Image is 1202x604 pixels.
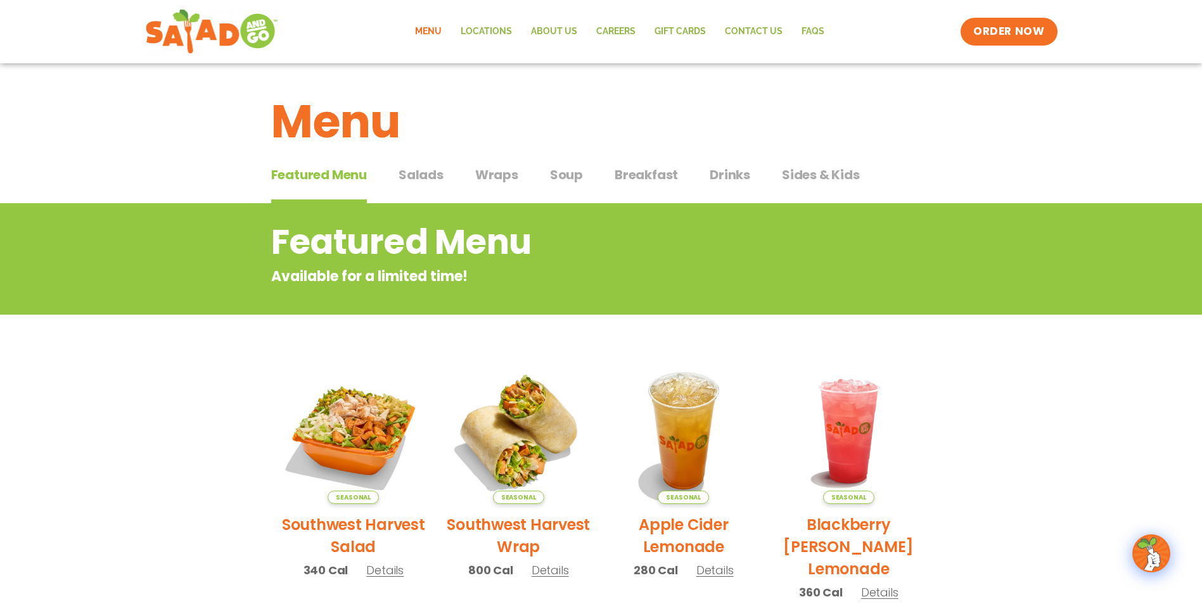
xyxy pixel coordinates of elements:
[696,562,734,578] span: Details
[271,161,931,204] div: Tabbed content
[271,165,367,184] span: Featured Menu
[445,513,592,558] h2: Southwest Harvest Wrap
[615,165,678,184] span: Breakfast
[715,17,792,46] a: Contact Us
[550,165,583,184] span: Soup
[1134,536,1169,571] img: wpChatIcon
[532,562,569,578] span: Details
[475,165,518,184] span: Wraps
[451,17,521,46] a: Locations
[587,17,645,46] a: Careers
[406,17,451,46] a: Menu
[611,358,757,504] img: Product photo for Apple Cider Lemonade
[468,562,513,579] span: 800 Cal
[145,6,279,57] img: new-SAG-logo-768×292
[271,266,829,287] p: Available for a limited time!
[493,491,544,504] span: Seasonal
[645,17,715,46] a: GIFT CARDS
[776,513,922,580] h2: Blackberry [PERSON_NAME] Lemonade
[445,358,592,504] img: Product photo for Southwest Harvest Wrap
[328,491,379,504] span: Seasonal
[634,562,678,579] span: 280 Cal
[271,87,931,156] h1: Menu
[281,358,427,504] img: Product photo for Southwest Harvest Salad
[961,18,1057,46] a: ORDER NOW
[782,165,860,184] span: Sides & Kids
[271,217,829,268] h2: Featured Menu
[611,513,757,558] h2: Apple Cider Lemonade
[823,491,874,504] span: Seasonal
[281,513,427,558] h2: Southwest Harvest Salad
[521,17,587,46] a: About Us
[304,562,348,579] span: 340 Cal
[658,491,709,504] span: Seasonal
[406,17,834,46] nav: Menu
[710,165,750,184] span: Drinks
[792,17,834,46] a: FAQs
[861,584,898,600] span: Details
[799,584,843,601] span: 360 Cal
[776,358,922,504] img: Product photo for Blackberry Bramble Lemonade
[366,562,404,578] span: Details
[399,165,444,184] span: Salads
[973,24,1044,39] span: ORDER NOW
